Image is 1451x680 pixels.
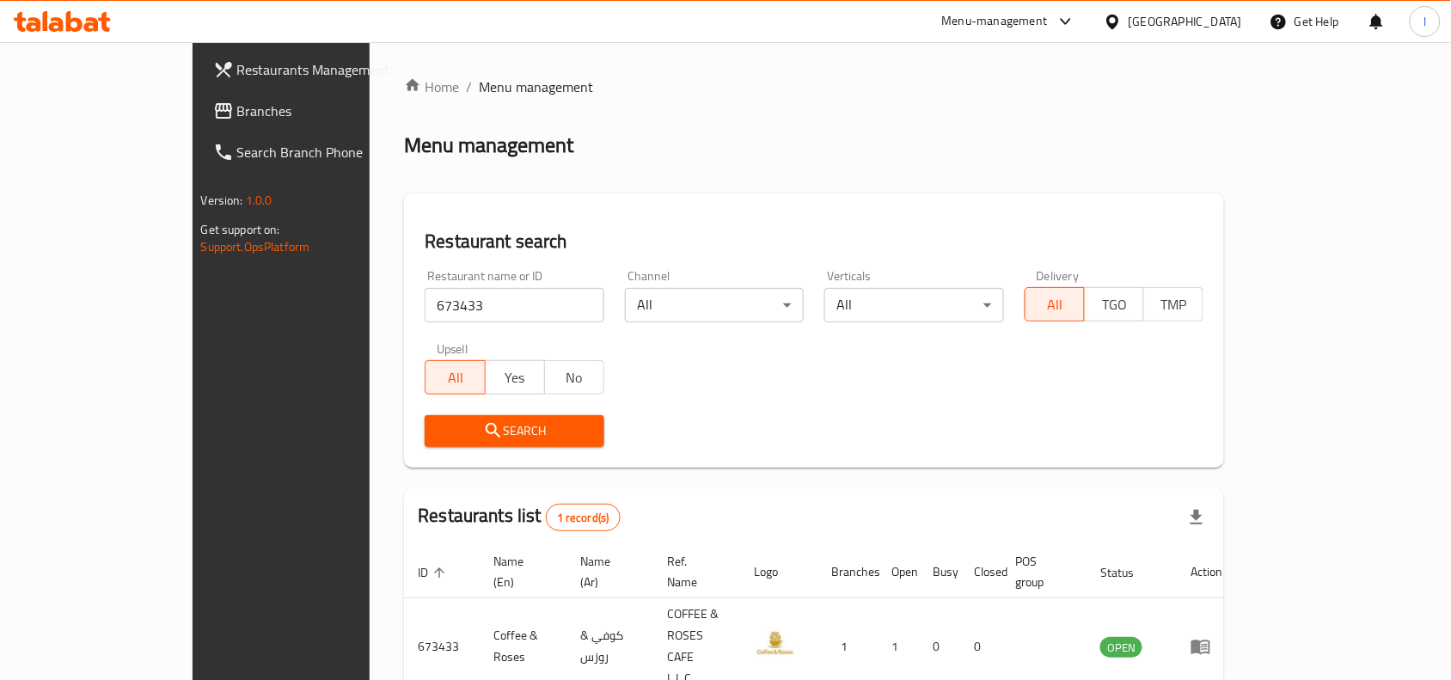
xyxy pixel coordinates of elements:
[1025,287,1085,322] button: All
[418,562,450,583] span: ID
[1143,287,1203,322] button: TMP
[878,546,919,598] th: Open
[1015,551,1066,592] span: POS group
[237,142,421,162] span: Search Branch Phone
[199,49,435,90] a: Restaurants Management
[425,415,604,447] button: Search
[466,77,472,97] li: /
[485,360,545,395] button: Yes
[546,504,621,531] div: Total records count
[201,189,243,211] span: Version:
[237,59,421,80] span: Restaurants Management
[437,343,468,355] label: Upsell
[667,551,719,592] span: Ref. Name
[1151,292,1197,317] span: TMP
[1032,292,1078,317] span: All
[1177,546,1236,598] th: Action
[1129,12,1242,31] div: [GEOGRAPHIC_DATA]
[754,622,797,665] img: Coffee & Roses
[919,546,960,598] th: Busy
[425,229,1203,254] h2: Restaurant search
[1100,562,1156,583] span: Status
[425,360,485,395] button: All
[1100,637,1142,658] div: OPEN
[824,288,1004,322] div: All
[199,90,435,132] a: Branches
[432,365,478,390] span: All
[237,101,421,121] span: Branches
[418,503,620,531] h2: Restaurants list
[544,360,604,395] button: No
[404,77,1224,97] nav: breadcrumb
[580,551,633,592] span: Name (Ar)
[1423,12,1426,31] span: l
[547,510,620,526] span: 1 record(s)
[1084,287,1144,322] button: TGO
[1037,270,1080,282] label: Delivery
[1100,638,1142,658] span: OPEN
[404,132,573,159] h2: Menu management
[246,189,272,211] span: 1.0.0
[1176,497,1217,538] div: Export file
[552,365,597,390] span: No
[201,218,280,241] span: Get support on:
[493,365,538,390] span: Yes
[479,77,593,97] span: Menu management
[960,546,1001,598] th: Closed
[425,288,604,322] input: Search for restaurant name or ID..
[493,551,546,592] span: Name (En)
[199,132,435,173] a: Search Branch Phone
[438,420,591,442] span: Search
[625,288,805,322] div: All
[1191,636,1222,657] div: Menu
[817,546,878,598] th: Branches
[942,11,1048,32] div: Menu-management
[1092,292,1137,317] span: TGO
[201,236,310,258] a: Support.OpsPlatform
[740,546,817,598] th: Logo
